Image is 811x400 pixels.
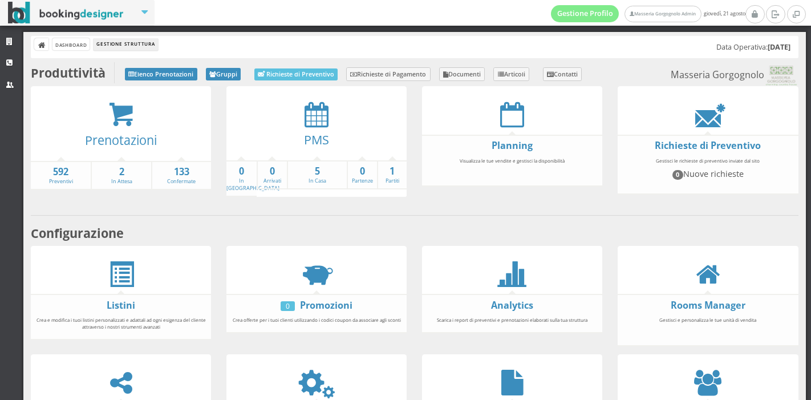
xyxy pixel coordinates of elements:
a: Articoli [493,67,529,81]
h4: Nuove richieste [623,169,793,179]
b: Configurazione [31,225,124,241]
a: Prenotazioni [85,132,157,148]
b: [DATE] [768,42,790,52]
a: Rooms Manager [671,299,745,312]
strong: 592 [31,165,91,179]
img: 0603869b585f11eeb13b0a069e529790.png [764,66,798,86]
strong: 133 [152,165,211,179]
a: Listini [107,299,135,312]
b: Produttività [31,64,106,81]
small: Masseria Gorgognolo [671,66,798,86]
div: Crea offerte per i tuoi clienti utilizzando i codici coupon da associare agli sconti [226,312,407,329]
strong: 2 [92,165,151,179]
img: BookingDesigner.com [8,2,124,24]
a: Richieste di Preventivo [655,139,761,152]
a: Richieste di Preventivo [254,68,338,80]
a: Promozioni [300,299,352,312]
a: Contatti [543,67,582,81]
div: Crea e modifica i tuoi listini personalizzati e adattali ad ogni esigenza del cliente attraverso ... [31,312,211,335]
a: Dashboard [52,38,90,50]
a: 5In Casa [288,165,347,185]
a: Gruppi [206,68,241,80]
strong: 0 [258,165,287,178]
span: 0 [672,170,684,179]
a: Masseria Gorgognolo Admin [625,6,701,22]
div: 0 [281,301,295,311]
div: Gestisci e personalizza le tue unità di vendita [618,312,798,342]
a: 592Preventivi [31,165,91,185]
a: Analytics [491,299,533,312]
strong: 5 [288,165,347,178]
a: 0Arrivati [258,165,287,185]
a: Elenco Prenotazioni [125,68,197,80]
li: Gestione Struttura [94,38,157,51]
a: 133Confermate [152,165,211,185]
a: 0Partenze [348,165,377,185]
a: Documenti [439,67,485,81]
a: 1Partiti [378,165,407,185]
strong: 1 [378,165,407,178]
a: Gestione Profilo [551,5,619,22]
div: Scarica i report di preventivi e prenotazioni elaborati sulla tua struttura [422,312,602,329]
a: PMS [304,131,329,148]
div: Gestisci le richieste di preventivo inviate dal sito [618,152,798,190]
h5: Data Operativa: [716,43,790,51]
div: Visualizza le tue vendite e gestisci la disponibilità [422,152,602,183]
strong: 0 [226,165,257,178]
a: Richieste di Pagamento [346,67,431,81]
a: 0In [GEOGRAPHIC_DATA] [226,165,279,192]
strong: 0 [348,165,377,178]
span: giovedì, 21 agosto [551,5,745,22]
a: 2In Attesa [92,165,151,185]
a: Planning [492,139,533,152]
